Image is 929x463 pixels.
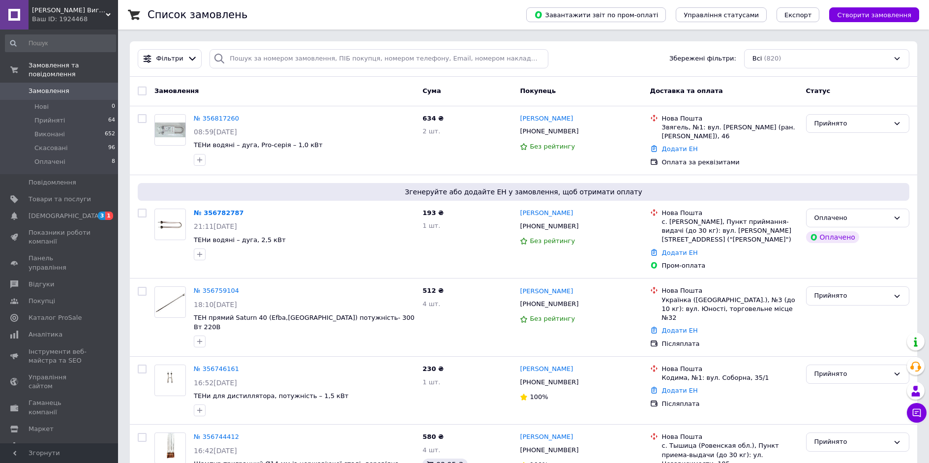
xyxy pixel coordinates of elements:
button: Завантажити звіт по пром-оплаті [526,7,666,22]
img: Фото товару [155,213,185,236]
span: 1 шт. [422,222,440,229]
div: [PHONE_NUMBER] [518,376,580,389]
div: [PHONE_NUMBER] [518,125,580,138]
span: Інструменти веб-майстра та SEO [29,347,91,365]
span: 3 [98,212,106,220]
a: Додати ЕН [662,327,698,334]
span: 652 [105,130,115,139]
span: 193 ₴ [422,209,444,216]
a: Фото товару [154,365,186,396]
a: Фото товару [154,114,186,146]
img: Фото товару [155,291,185,313]
div: Оплата за реквізитами [662,158,798,167]
a: [PERSON_NAME] [520,287,573,296]
span: Панель управління [29,254,91,272]
span: Нові [34,102,49,111]
a: ТЕН прямий Saturn 40 (Efba,[GEOGRAPHIC_DATA]) потужність- 300 Вт 220В [194,314,415,331]
a: № 356746161 [194,365,239,372]
a: ТЕНи для дистиллятора, потужність – 1,5 кВт [194,392,349,400]
div: [PHONE_NUMBER] [518,298,580,310]
span: Оплачені [34,157,65,166]
span: 0 [112,102,115,111]
span: Без рейтингу [530,237,575,245]
span: 230 ₴ [422,365,444,372]
span: Alex-Ten Виготовлення трубчастих електронагрівальних елементів (ТЕНів) [32,6,106,15]
span: Скасовані [34,144,68,153]
div: Нова Пошта [662,114,798,123]
img: Фото товару [155,123,185,137]
a: [PERSON_NAME] [520,209,573,218]
span: Cума [422,87,441,94]
div: Прийнято [814,119,889,129]
span: Завантажити звіт по пром-оплаті [534,10,658,19]
span: 2 шт. [422,127,440,135]
div: Прийнято [814,291,889,301]
span: Створити замовлення [837,11,911,19]
span: Прийняті [34,116,65,125]
span: Фільтри [156,54,183,63]
span: 4 шт. [422,300,440,308]
span: Без рейтингу [530,315,575,322]
div: Ваш ID: 1924468 [32,15,118,24]
button: Управління статусами [676,7,767,22]
span: 8 [112,157,115,166]
span: 1 [105,212,113,220]
a: Створити замовлення [819,11,919,18]
button: Експорт [777,7,820,22]
div: [PHONE_NUMBER] [518,220,580,233]
span: Всі [752,54,762,63]
span: Маркет [29,425,54,433]
a: Додати ЕН [662,249,698,256]
span: Гаманець компанії [29,399,91,416]
a: Фото товару [154,286,186,318]
div: Нова Пошта [662,209,798,217]
div: с. [PERSON_NAME], Пункт приймання-видачі (до 30 кг): вул. [PERSON_NAME][STREET_ADDRESS] ("[PERSON... [662,217,798,245]
span: Статус [806,87,831,94]
span: Покупці [29,297,55,306]
img: Фото товару [163,365,177,396]
button: Створити замовлення [829,7,919,22]
span: Доставка та оплата [650,87,723,94]
div: Прийнято [814,437,889,447]
a: № 356759104 [194,287,239,294]
a: ТЕНи водяні – дуга, 2,5 кВт [194,236,286,244]
div: Прийнято [814,369,889,379]
div: Нова Пошта [662,432,798,441]
a: № 356782787 [194,209,244,216]
span: Налаштування [29,441,79,450]
span: Управління сайтом [29,373,91,391]
a: Додати ЕН [662,387,698,394]
a: ТЕНи водяні – дуга, Pro-серія – 1,0 кВт [194,141,323,149]
span: Замовлення [154,87,199,94]
span: 08:59[DATE] [194,128,237,136]
span: Каталог ProSale [29,313,82,322]
div: Оплачено [806,231,859,243]
div: Післяплата [662,340,798,348]
input: Пошук [5,34,116,52]
span: Замовлення та повідомлення [29,61,118,79]
span: 512 ₴ [422,287,444,294]
span: Збережені фільтри: [669,54,736,63]
div: Українка ([GEOGRAPHIC_DATA].), №3 (до 10 кг): вул. Юності, торговельне місце №32 [662,296,798,323]
a: № 356817260 [194,115,239,122]
div: Звягель, №1: вул. [PERSON_NAME] (ран. [PERSON_NAME]), 46 [662,123,798,141]
div: Нова Пошта [662,365,798,373]
span: 1 шт. [422,378,440,386]
a: [PERSON_NAME] [520,114,573,123]
span: 21:11[DATE] [194,222,237,230]
div: Кодима, №1: вул. Соборна, 35/1 [662,373,798,382]
span: 96 [108,144,115,153]
span: 634 ₴ [422,115,444,122]
div: Оплачено [814,213,889,223]
span: Управління статусами [684,11,759,19]
div: Пром-оплата [662,261,798,270]
span: Показники роботи компанії [29,228,91,246]
span: Повідомлення [29,178,76,187]
h1: Список замовлень [148,9,247,21]
span: 16:42[DATE] [194,447,237,455]
div: Післяплата [662,400,798,408]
